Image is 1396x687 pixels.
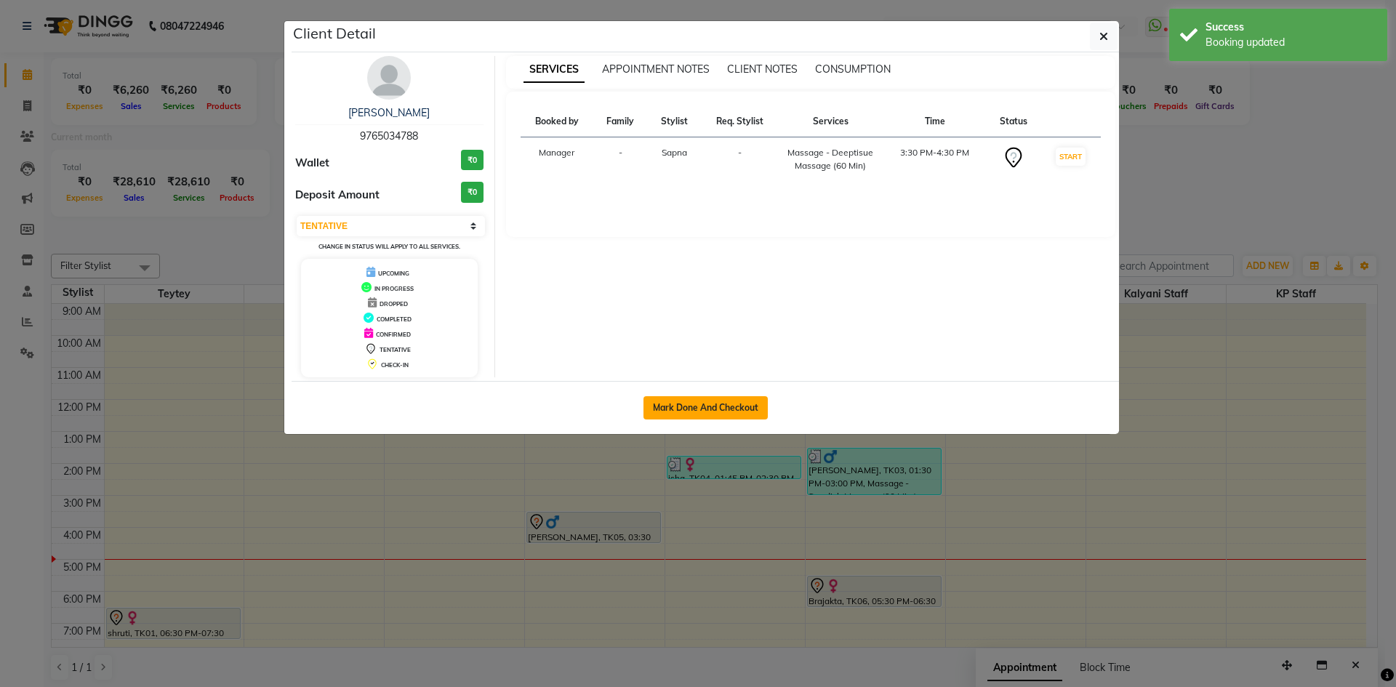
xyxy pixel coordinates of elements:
td: 3:30 PM-4:30 PM [883,137,987,182]
small: Change in status will apply to all services. [318,243,460,250]
th: Family [593,106,647,137]
div: Booking updated [1206,35,1376,50]
span: SERVICES [523,57,585,83]
span: COMPLETED [377,316,412,323]
span: APPOINTMENT NOTES [602,63,710,76]
th: Booked by [521,106,594,137]
h3: ₹0 [461,150,484,171]
th: Time [883,106,987,137]
span: IN PROGRESS [374,285,414,292]
img: avatar [367,56,411,100]
th: Req. Stylist [701,106,779,137]
span: UPCOMING [378,270,409,277]
td: Manager [521,137,594,182]
td: - [593,137,647,182]
th: Services [778,106,883,137]
td: - [701,137,779,182]
span: CLIENT NOTES [727,63,798,76]
span: DROPPED [380,300,408,308]
span: CHECK-IN [381,361,409,369]
span: CONFIRMED [376,331,411,338]
button: Mark Done And Checkout [643,396,768,419]
a: [PERSON_NAME] [348,106,430,119]
span: CONSUMPTION [815,63,891,76]
h3: ₹0 [461,182,484,203]
span: TENTATIVE [380,346,411,353]
span: 9765034788 [360,129,418,142]
button: START [1056,148,1086,166]
div: Success [1206,20,1376,35]
span: Wallet [295,155,329,172]
span: Sapna [662,147,687,158]
div: Massage - Deeptisue Massage (60 Min) [787,146,874,172]
th: Stylist [648,106,701,137]
h5: Client Detail [293,23,376,44]
th: Status [987,106,1040,137]
span: Deposit Amount [295,187,380,204]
